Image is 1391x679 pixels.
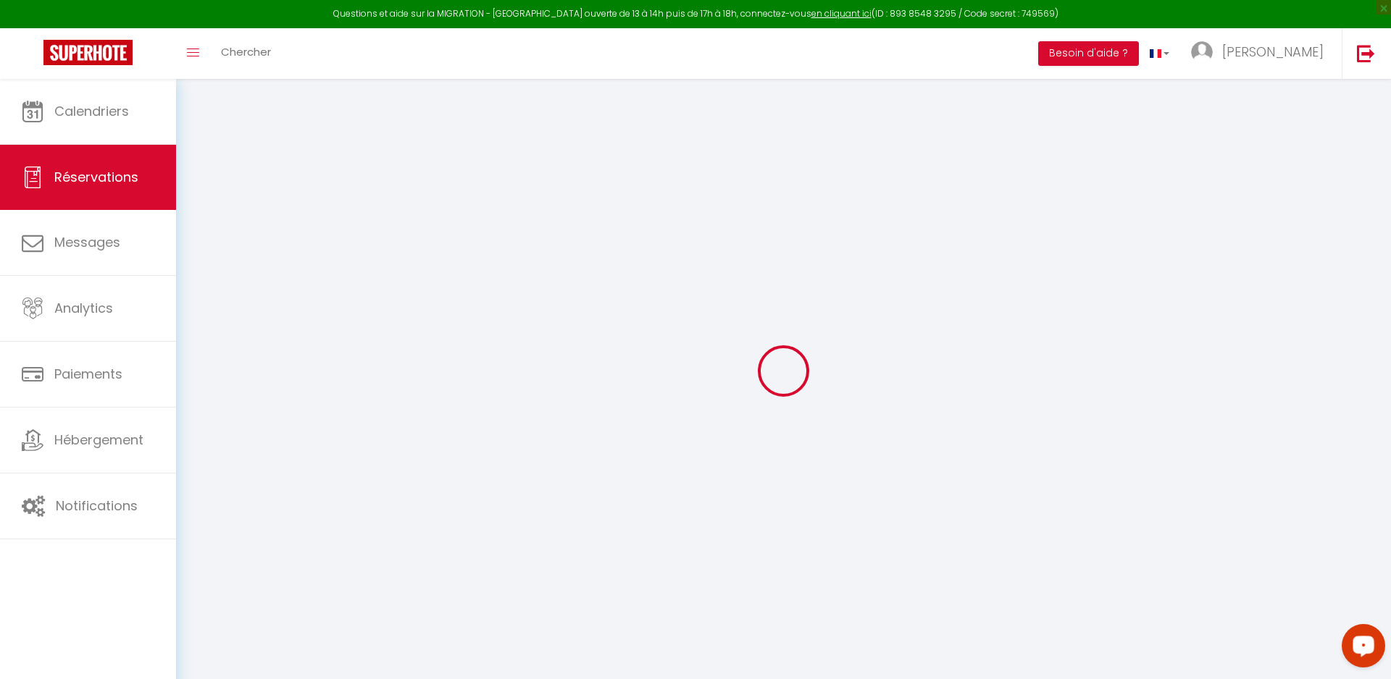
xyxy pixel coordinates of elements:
span: Notifications [56,497,138,515]
iframe: LiveChat chat widget [1330,618,1391,679]
button: Besoin d'aide ? [1038,41,1139,66]
a: ... [PERSON_NAME] [1180,28,1342,79]
img: ... [1191,41,1213,63]
span: Hébergement [54,431,143,449]
span: [PERSON_NAME] [1222,43,1324,61]
span: Calendriers [54,102,129,120]
img: Super Booking [43,40,133,65]
a: en cliquant ici [811,7,872,20]
span: Réservations [54,168,138,186]
a: Chercher [210,28,282,79]
span: Paiements [54,365,122,383]
span: Chercher [221,44,271,59]
span: Messages [54,233,120,251]
img: logout [1357,44,1375,62]
span: Analytics [54,299,113,317]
